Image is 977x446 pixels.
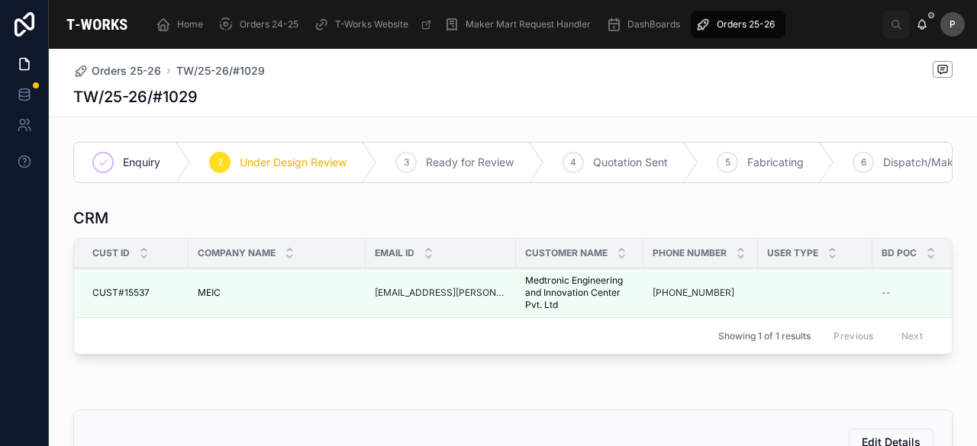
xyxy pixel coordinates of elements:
span: Orders 24-25 [240,18,298,30]
span: 5 [725,156,730,168]
span: Fabricating [747,155,804,170]
span: Enquiry [123,155,160,170]
span: Phone Number [653,247,727,259]
a: Orders 25-26 [691,11,785,38]
span: P [950,18,956,30]
a: Orders 24-25 [214,11,309,38]
span: Cust ID [92,247,130,259]
span: 3 [404,156,409,168]
span: Ready for Review [426,155,514,170]
a: [PHONE_NUMBER] [653,287,734,299]
span: Maker Mart Request Handler [466,18,591,30]
span: BD POC [882,247,917,259]
span: Orders 25-26 [92,63,161,79]
span: Medtronic Engineering and Innovation Center Pvt. Ltd [525,274,634,311]
span: T-Works Website [335,18,408,30]
span: 4 [570,156,576,168]
span: MEIC [198,287,221,299]
div: scrollable content [145,8,882,41]
span: User Type [767,247,818,259]
span: 2 [218,156,223,168]
h1: TW/25-26/#1029 [73,86,198,107]
span: Showing 1 of 1 results [718,330,811,342]
a: DashBoards [601,11,691,38]
a: [EMAIL_ADDRESS][PERSON_NAME][DOMAIN_NAME] [375,287,507,299]
a: T-Works Website [309,11,440,38]
span: DashBoards [627,18,680,30]
span: CUST#15537 [92,287,150,299]
span: Company Name [198,247,276,259]
span: -- [882,287,891,299]
a: Orders 25-26 [73,63,161,79]
a: Home [151,11,214,38]
h1: CRM [73,207,108,229]
a: TW/25-26/#1029 [176,63,265,79]
span: Email ID [375,247,414,259]
span: Orders 25-26 [717,18,775,30]
span: Customer Name [525,247,608,259]
span: Under Design Review [240,155,347,170]
img: App logo [61,12,133,37]
span: Home [177,18,203,30]
a: Maker Mart Request Handler [440,11,601,38]
span: 6 [861,156,866,168]
span: Quotation Sent [593,155,668,170]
